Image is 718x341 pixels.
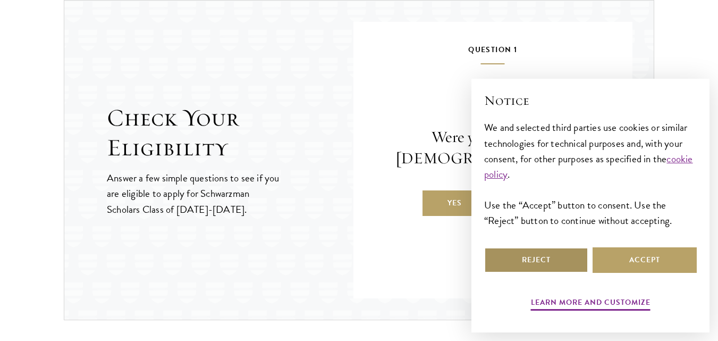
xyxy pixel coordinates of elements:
p: Were you born after [DEMOGRAPHIC_DATA]? [385,127,601,169]
button: Accept [593,247,697,273]
h2: Check Your Eligibility [107,103,353,163]
div: We and selected third parties use cookies or similar technologies for technical purposes and, wit... [484,120,697,228]
p: Answer a few simple questions to see if you are eligible to apply for Schwarzman Scholars Class o... [107,170,281,217]
h5: Question 1 [385,43,601,64]
h2: Notice [484,92,697,110]
a: cookie policy [484,151,693,182]
label: Yes [423,190,486,216]
button: Reject [484,247,588,273]
button: Learn more and customize [531,296,651,312]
